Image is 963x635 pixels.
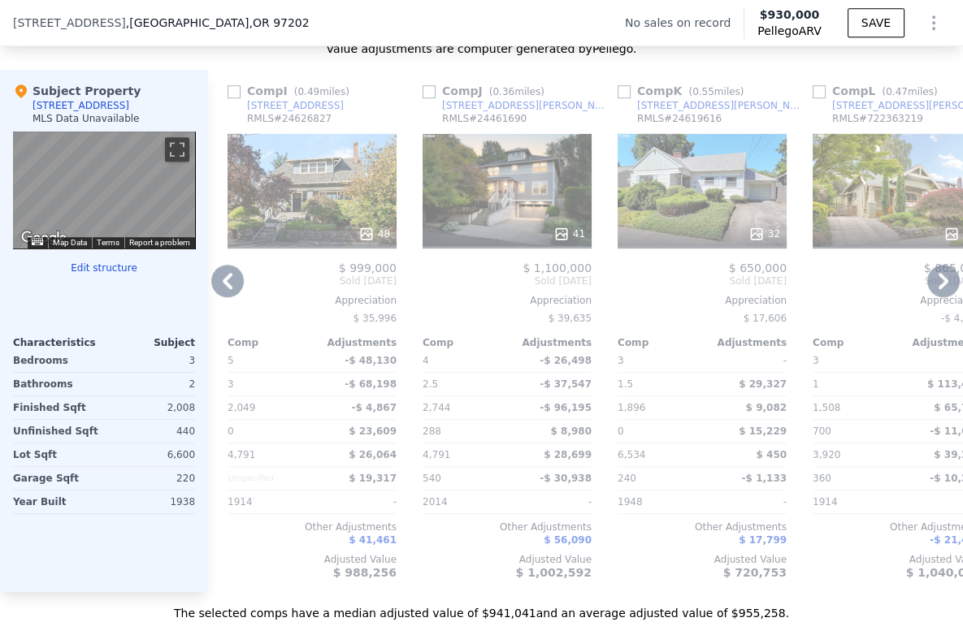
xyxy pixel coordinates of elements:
[723,566,787,579] span: $ 720,753
[551,425,592,437] span: $ 8,980
[886,86,908,97] span: 0.47
[442,99,611,112] div: [STREET_ADDRESS][PERSON_NAME]
[13,132,195,248] div: Street View
[492,86,514,97] span: 0.36
[813,355,819,366] span: 3
[832,112,923,125] div: RMLS # 722363219
[13,373,101,395] div: Bathrooms
[33,112,140,125] div: MLS Data Unavailable
[13,336,104,349] div: Characteristics
[423,274,592,287] span: Sold [DATE]
[423,490,504,513] div: 2014
[739,425,787,437] span: $ 15,229
[228,83,356,99] div: Comp I
[107,420,195,443] div: 440
[423,99,611,112] a: [STREET_ADDRESS][PERSON_NAME]
[13,83,141,99] div: Subject Property
[228,355,234,366] span: 5
[228,294,397,307] div: Appreciation
[13,261,195,274] button: Edit structure
[813,449,840,460] span: 3,920
[442,112,527,125] div: RMLS # 24461690
[618,355,624,366] span: 3
[423,521,592,533] div: Other Adjustments
[339,261,397,274] span: $ 999,000
[349,534,397,546] span: $ 41,461
[637,112,722,125] div: RMLS # 24619616
[17,227,71,248] img: Google
[228,425,234,437] span: 0
[618,490,699,513] div: 1948
[97,238,119,247] a: Terms
[618,99,806,112] a: [STREET_ADDRESS][PERSON_NAME]
[692,86,714,97] span: 0.55
[553,226,585,242] div: 41
[228,490,309,513] div: 1914
[228,336,312,349] div: Comp
[297,86,319,97] span: 0.49
[729,261,787,274] span: $ 650,000
[107,467,195,490] div: 220
[345,355,397,366] span: -$ 48,130
[107,373,195,395] div: 2
[13,443,101,466] div: Lot Sqft
[165,137,189,162] button: Toggle fullscreen view
[423,355,429,366] span: 4
[107,349,195,372] div: 3
[228,274,397,287] span: Sold [DATE]
[625,15,744,31] div: No sales on record
[637,99,806,112] div: [STREET_ADDRESS][PERSON_NAME]
[358,226,390,242] div: 48
[53,237,87,248] button: Map Data
[129,238,190,247] a: Report a problem
[247,112,332,125] div: RMLS # 24626827
[813,83,944,99] div: Comp L
[423,336,507,349] div: Comp
[423,402,450,413] span: 2,744
[618,83,750,99] div: Comp K
[813,425,831,437] span: 700
[13,132,195,248] div: Map
[228,449,255,460] span: 4,791
[423,83,551,99] div: Comp J
[423,473,441,484] span: 540
[523,261,592,274] span: $ 1,100,000
[760,8,820,21] span: $930,000
[544,534,592,546] span: $ 56,090
[540,378,592,390] span: -$ 37,547
[682,86,750,97] span: ( miles)
[228,521,397,533] div: Other Adjustments
[315,490,397,513] div: -
[510,490,592,513] div: -
[757,23,822,39] span: Pellego ARV
[483,86,551,97] span: ( miles)
[549,313,592,324] span: $ 39,635
[746,402,787,413] span: $ 9,082
[618,274,787,287] span: Sold [DATE]
[228,373,309,395] div: 3
[618,553,787,566] div: Adjusted Value
[848,8,904,37] button: SAVE
[107,490,195,513] div: 1938
[813,373,894,395] div: 1
[228,402,255,413] span: 2,049
[107,396,195,419] div: 2,008
[13,15,126,31] span: [STREET_ADDRESS]
[13,467,101,490] div: Garage Sqft
[618,336,702,349] div: Comp
[104,336,195,349] div: Subject
[540,355,592,366] span: -$ 26,498
[618,294,787,307] div: Appreciation
[618,521,787,533] div: Other Adjustments
[544,449,592,460] span: $ 28,699
[705,490,787,513] div: -
[618,402,645,413] span: 1,896
[516,566,592,579] span: $ 1,002,592
[618,425,624,437] span: 0
[813,473,831,484] span: 360
[423,373,504,395] div: 2.5
[618,473,636,484] span: 240
[126,15,310,31] span: , [GEOGRAPHIC_DATA]
[17,227,71,248] a: Open this area in Google Maps (opens a new window)
[228,553,397,566] div: Adjusted Value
